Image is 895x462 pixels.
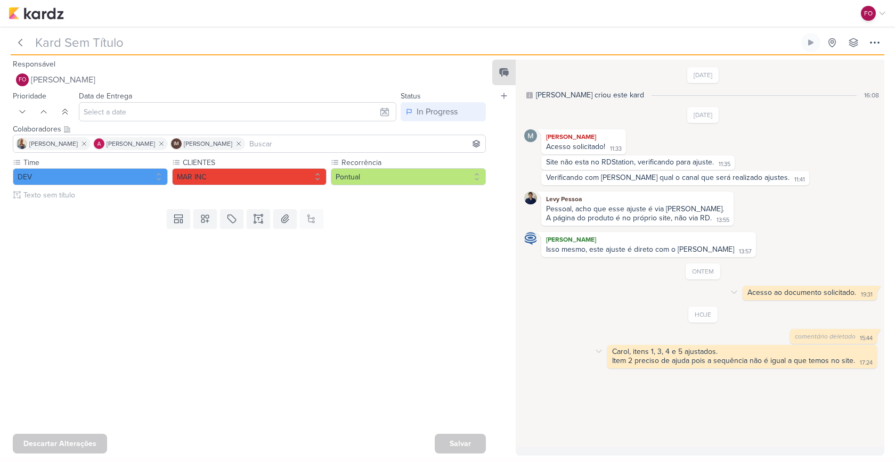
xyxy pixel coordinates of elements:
[546,204,729,213] div: Pessoal, acho que esse ajuste é via [PERSON_NAME].
[31,73,95,86] span: [PERSON_NAME]
[174,142,179,147] p: IM
[546,245,734,254] div: Isso mesmo, este ajuste é direto com o [PERSON_NAME]
[719,160,730,169] div: 11:35
[543,194,731,204] div: Levy Pessoa
[19,77,26,83] p: FO
[612,347,872,356] div: Carol, itens 1, 3, 4 e 5 ajustados.
[340,157,486,168] label: Recorrência
[524,232,537,245] img: Caroline Traven De Andrade
[860,334,873,343] div: 15:44
[524,192,537,204] img: Levy Pessoa
[79,92,132,101] label: Data de Entrega
[32,33,799,52] input: Kard Sem Título
[79,102,396,121] input: Select a date
[543,131,624,142] div: [PERSON_NAME]
[22,157,168,168] label: Time
[747,288,856,297] div: Acesso ao documento solicitado.
[807,38,815,47] div: Ligar relógio
[107,139,155,148] span: [PERSON_NAME]
[610,145,622,153] div: 11:33
[331,168,486,185] button: Pontual
[546,142,605,151] div: Acesso solicitado!
[543,234,754,245] div: [PERSON_NAME]
[29,139,78,148] span: [PERSON_NAME]
[861,291,873,299] div: 19:31
[182,157,327,168] label: CLIENTES
[861,6,876,21] div: Fabio Oliveira
[401,92,421,101] label: Status
[13,168,168,185] button: DEV
[612,356,855,365] div: Item 2 preciso de ajuda pois a sequência não é igual a que temos no site.
[13,92,46,101] label: Prioridade
[13,60,55,69] label: Responsável
[794,176,805,184] div: 11:41
[524,129,537,142] img: Mariana Amorim
[184,139,232,148] span: [PERSON_NAME]
[717,216,729,225] div: 13:55
[546,213,712,222] div: A página do produto é no próprio site, não via RD.
[546,158,714,167] div: Site não esta no RDStation, verificando para ajuste.
[417,105,458,118] div: In Progress
[171,138,182,149] div: Isabella Machado Guimarães
[536,89,644,101] div: [PERSON_NAME] criou este kard
[864,9,873,18] p: FO
[860,359,873,367] div: 17:24
[13,123,486,135] div: Colaboradores
[739,247,752,256] div: 13:57
[172,168,327,185] button: MAR INC
[94,138,104,149] img: Alessandra Gomes
[16,73,29,86] div: Fabio Oliveira
[21,189,486,201] input: Texto sem título
[13,70,486,89] button: FO [PERSON_NAME]
[247,137,483,150] input: Buscar
[17,138,27,149] img: Iara Santos
[795,333,856,340] span: comentário deletado
[864,90,879,100] div: 16:08
[546,173,790,182] div: Verificando com [PERSON_NAME] qual o canal que será realizado ajustes.
[9,7,64,20] img: kardz.app
[401,102,486,121] button: In Progress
